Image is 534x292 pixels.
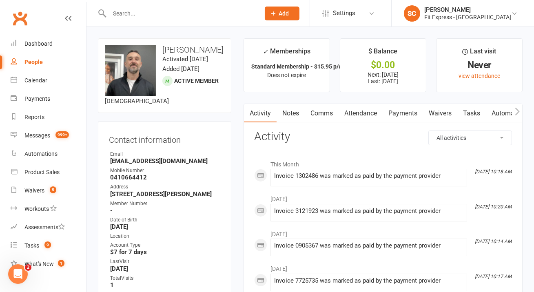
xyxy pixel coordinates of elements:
[348,71,419,84] p: Next: [DATE] Last: [DATE]
[339,104,383,123] a: Attendance
[11,126,86,145] a: Messages 999+
[11,145,86,163] a: Automations
[263,46,311,61] div: Memberships
[11,35,86,53] a: Dashboard
[110,232,220,240] div: Location
[254,131,512,143] h3: Activity
[174,77,219,84] span: Active member
[110,200,220,208] div: Member Number
[279,10,289,17] span: Add
[475,169,512,175] i: [DATE] 10:18 AM
[110,167,220,175] div: Mobile Number
[424,13,511,21] div: Fit Express - [GEOGRAPHIC_DATA]
[457,104,486,123] a: Tasks
[105,97,169,105] span: [DEMOGRAPHIC_DATA]
[254,226,512,239] li: [DATE]
[462,46,496,61] div: Last visit
[11,71,86,90] a: Calendar
[277,104,305,123] a: Notes
[254,190,512,204] li: [DATE]
[444,61,515,69] div: Never
[424,6,511,13] div: [PERSON_NAME]
[110,216,220,224] div: Date of Birth
[25,264,31,271] span: 2
[24,242,39,249] div: Tasks
[11,255,86,273] a: What's New1
[105,45,224,54] h3: [PERSON_NAME]
[24,187,44,194] div: Waivers
[404,5,420,22] div: SC
[24,206,49,212] div: Workouts
[8,264,28,284] iframe: Intercom live chat
[274,208,463,215] div: Invoice 3121923 was marked as paid by the payment provider
[107,8,254,19] input: Search...
[55,131,69,138] span: 999+
[162,55,208,63] time: Activated [DATE]
[110,248,220,256] strong: $7 for 7 days
[475,239,512,244] i: [DATE] 10:14 AM
[11,200,86,218] a: Workouts
[305,104,339,123] a: Comms
[110,274,220,282] div: TotalVisits
[109,132,220,144] h3: Contact information
[110,190,220,198] strong: [STREET_ADDRESS][PERSON_NAME]
[265,7,299,20] button: Add
[459,73,500,79] a: view attendance
[162,65,199,73] time: Added [DATE]
[251,63,343,70] strong: Standard Membership - $15.95 p/w
[24,114,44,120] div: Reports
[110,265,220,272] strong: [DATE]
[110,207,220,214] strong: -
[24,224,65,230] div: Assessments
[24,40,53,47] div: Dashboard
[110,241,220,249] div: Account Type
[11,90,86,108] a: Payments
[110,174,220,181] strong: 0410664412
[423,104,457,123] a: Waivers
[24,95,50,102] div: Payments
[11,163,86,181] a: Product Sales
[24,132,50,139] div: Messages
[254,260,512,273] li: [DATE]
[274,173,463,179] div: Invoice 1302486 was marked as paid by the payment provider
[254,156,512,169] li: This Month
[10,8,30,29] a: Clubworx
[348,61,419,69] div: $0.00
[11,181,86,200] a: Waivers 5
[268,72,306,78] span: Does not expire
[263,48,268,55] i: ✓
[274,277,463,284] div: Invoice 7725735 was marked as paid by the payment provider
[110,150,220,158] div: Email
[333,4,355,22] span: Settings
[24,169,60,175] div: Product Sales
[24,59,43,65] div: People
[383,104,423,123] a: Payments
[11,237,86,255] a: Tasks 9
[475,204,512,210] i: [DATE] 10:20 AM
[44,241,51,248] span: 9
[24,261,54,267] div: What's New
[274,242,463,249] div: Invoice 0905367 was marked as paid by the payment provider
[110,183,220,191] div: Address
[105,45,156,96] img: image1716974733.png
[58,260,64,267] span: 1
[24,150,58,157] div: Automations
[369,46,398,61] div: $ Balance
[50,186,56,193] span: 5
[475,274,512,279] i: [DATE] 10:17 AM
[11,218,86,237] a: Assessments
[24,77,47,84] div: Calendar
[110,281,220,289] strong: 1
[11,53,86,71] a: People
[110,157,220,165] strong: [EMAIL_ADDRESS][DOMAIN_NAME]
[11,108,86,126] a: Reports
[110,223,220,230] strong: [DATE]
[110,258,220,265] div: LastVisit
[244,104,277,123] a: Activity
